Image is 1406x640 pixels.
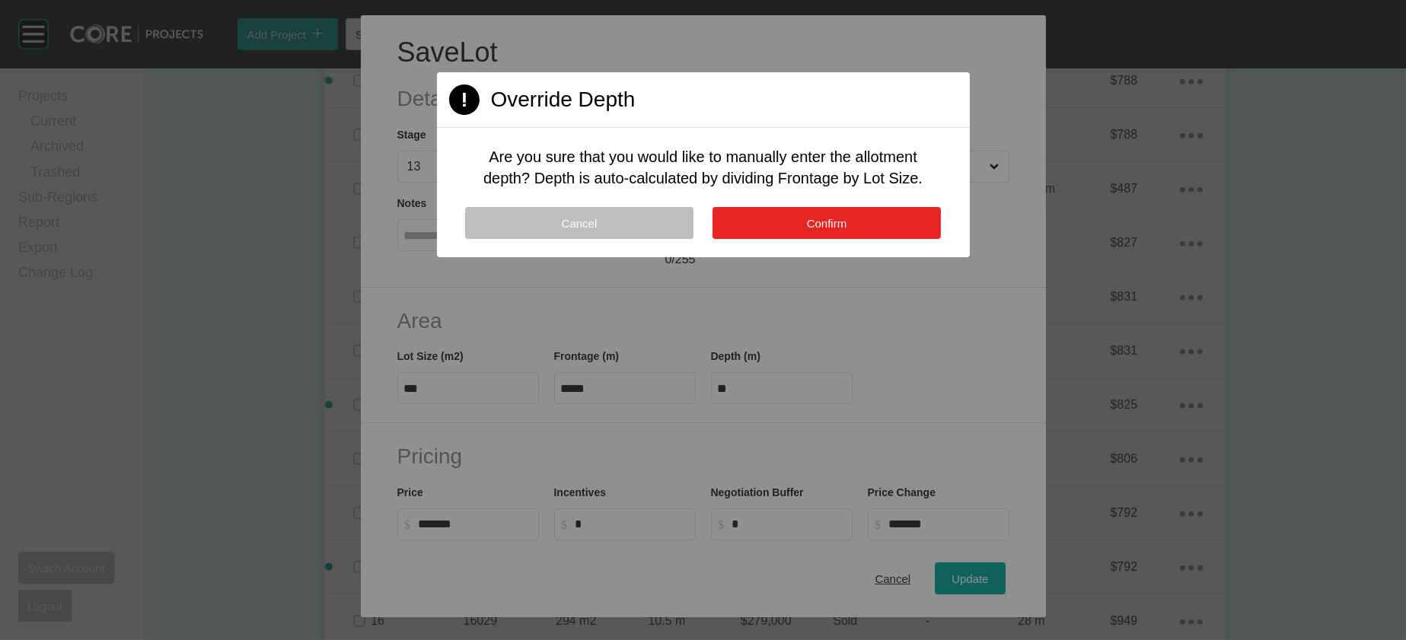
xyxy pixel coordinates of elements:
[562,217,598,230] span: Cancel
[465,207,693,239] button: Cancel
[491,84,636,114] h2: Override Depth
[473,146,933,189] p: Are you sure that you would like to manually enter the allotment depth? Depth is auto-calculated ...
[807,217,847,230] span: Confirm
[713,207,941,239] button: Confirm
